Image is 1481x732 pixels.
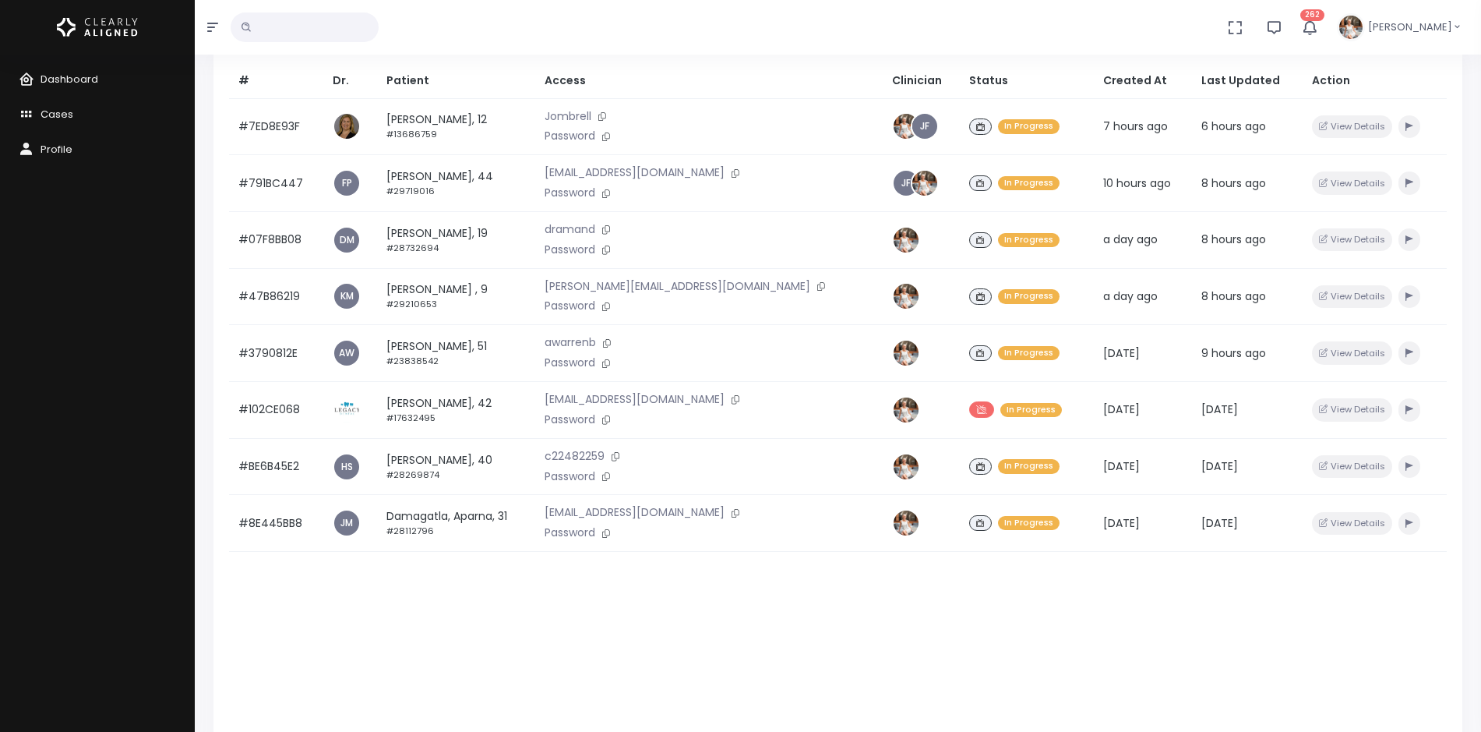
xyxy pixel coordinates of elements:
span: [PERSON_NAME] [1368,19,1452,35]
th: Patient [377,63,535,99]
td: [PERSON_NAME], 42 [377,382,535,439]
p: awarrenb [545,334,873,352]
span: [DATE] [1103,515,1140,531]
td: #47B86219 [229,268,323,325]
span: 6 hours ago [1201,118,1266,134]
p: [EMAIL_ADDRESS][DOMAIN_NAME] [545,504,873,522]
span: [DATE] [1201,458,1238,474]
img: Header Avatar [1337,13,1365,41]
p: Password [545,525,873,542]
span: In Progress [998,289,1060,304]
small: #13686759 [386,128,437,140]
td: #8E445BB8 [229,495,323,552]
a: DM [334,228,359,253]
p: [EMAIL_ADDRESS][DOMAIN_NAME] [545,164,873,182]
small: #29210653 [386,298,437,310]
a: JM [334,511,359,536]
td: #102CE068 [229,382,323,439]
button: View Details [1312,398,1392,421]
span: 8 hours ago [1201,288,1266,304]
span: Cases [41,107,73,122]
p: [PERSON_NAME][EMAIL_ADDRESS][DOMAIN_NAME] [545,278,873,295]
p: Password [545,185,873,202]
button: View Details [1312,115,1392,138]
th: Last Updated [1192,63,1303,99]
img: Logo Horizontal [57,11,138,44]
span: [DATE] [1201,401,1238,417]
span: a day ago [1103,232,1158,247]
td: #BE6B45E2 [229,438,323,495]
p: Jombrell [545,108,873,126]
a: FP [334,171,359,196]
p: dramand [545,221,873,239]
button: View Details [1312,455,1392,478]
p: Password [545,242,873,259]
span: In Progress [998,516,1060,531]
a: KM [334,284,359,309]
p: Password [545,298,873,315]
span: a day ago [1103,288,1158,304]
th: Clinician [883,63,961,99]
span: In Progress [998,176,1060,191]
th: Created At [1094,63,1192,99]
span: [DATE] [1103,401,1140,417]
td: [PERSON_NAME], 19 [377,211,535,268]
span: 7 hours ago [1103,118,1168,134]
a: HS [334,454,359,479]
p: Password [545,355,873,372]
span: Profile [41,142,72,157]
a: AW [334,341,359,366]
span: [DATE] [1201,515,1238,531]
small: #29719016 [386,185,435,197]
th: Access [535,63,883,99]
span: Dashboard [41,72,98,87]
span: In Progress [1000,403,1062,418]
button: View Details [1312,228,1392,251]
span: 8 hours ago [1201,232,1266,247]
span: 262 [1300,9,1324,21]
small: #28269874 [386,469,439,481]
span: In Progress [998,233,1060,248]
th: Action [1303,63,1447,99]
button: View Details [1312,341,1392,364]
a: JF [912,114,937,139]
button: View Details [1312,512,1392,535]
small: #23838542 [386,355,439,367]
span: [DATE] [1103,458,1140,474]
span: [DATE] [1103,345,1140,361]
button: View Details [1312,285,1392,308]
span: 8 hours ago [1201,175,1266,191]
p: Password [545,128,873,145]
span: 9 hours ago [1201,345,1266,361]
td: [PERSON_NAME], 12 [377,98,535,155]
td: [PERSON_NAME], 51 [377,325,535,382]
td: [PERSON_NAME], 44 [377,155,535,212]
span: In Progress [998,459,1060,474]
small: #28732694 [386,242,439,254]
th: Status [960,63,1093,99]
p: c22482259 [545,448,873,465]
span: 10 hours ago [1103,175,1171,191]
p: [EMAIL_ADDRESS][DOMAIN_NAME] [545,391,873,408]
span: In Progress [998,119,1060,134]
th: # [229,63,323,99]
td: #791BC447 [229,155,323,212]
p: Password [545,469,873,486]
td: #3790812E [229,325,323,382]
th: Dr. [323,63,376,99]
td: #7ED8E93F [229,98,323,155]
small: #17632495 [386,412,435,424]
td: [PERSON_NAME], 40 [377,438,535,495]
td: Damagatla, Aparna, 31 [377,495,535,552]
a: JF [894,171,919,196]
button: View Details [1312,172,1392,194]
